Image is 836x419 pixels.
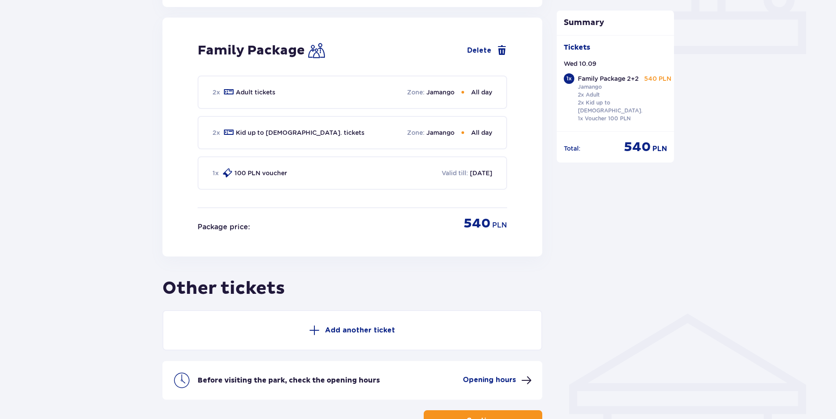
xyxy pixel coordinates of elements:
p: 100 PLN voucher [234,169,287,177]
button: Opening hours [463,375,532,386]
p: Family Package 2+2 [578,74,639,83]
p: All day [471,88,492,97]
p: Jamango [426,128,454,137]
p: 540 [624,139,651,155]
p: 2x Adult 2x Kid up to [DEMOGRAPHIC_DATA]. 1x Voucher 100 PLN [578,91,642,123]
p: Adult tickets [236,88,275,97]
p: Zone : [407,88,425,97]
p: Kid up to [DEMOGRAPHIC_DATA]. tickets [236,128,364,137]
p: All day [471,128,492,137]
button: Add another ticket [162,310,542,350]
p: Summary [557,18,674,28]
p: PLN [492,220,507,230]
p: 2 x [213,88,220,97]
p: 1 x [213,169,219,177]
img: clock icon [173,372,191,389]
p: Total : [564,144,580,153]
p: Add another ticket [325,325,395,335]
p: Opening hours [463,375,516,385]
p: Jamango [426,88,454,97]
p: Package price [198,222,248,232]
p: [DATE] [470,169,492,177]
p: Zone : [407,128,425,137]
div: 1 x [564,73,574,84]
a: Delete [467,45,507,56]
p: Other tickets [162,267,542,300]
p: 540 PLN [644,74,671,83]
p: Before visiting the park, check the opening hours [198,376,380,385]
p: : [248,222,250,232]
p: 2 x [213,128,220,137]
p: Family Package [198,42,305,59]
p: Tickets [564,43,590,52]
p: PLN [652,144,667,154]
p: Jamango [578,83,602,91]
img: Family Icon [308,42,325,59]
p: Wed 10.09 [564,59,596,68]
p: Valid till : [442,169,468,177]
p: 540 [464,215,490,232]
